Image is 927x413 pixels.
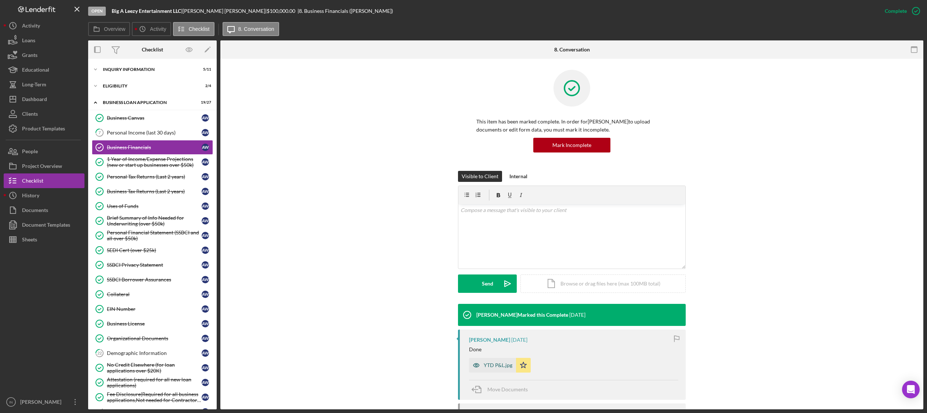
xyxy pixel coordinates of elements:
[189,26,210,32] label: Checklist
[92,169,213,184] a: Personal Tax Returns (Last 2 years)AW
[552,138,591,152] div: Mark Incomplete
[202,335,209,342] div: A W
[22,121,65,138] div: Product Templates
[202,379,209,386] div: A W
[4,18,84,33] button: Activity
[107,144,202,150] div: Business Financials
[198,84,211,88] div: 2 / 4
[482,274,493,293] div: Send
[92,228,213,243] a: Personal Financial Statement (SSBCI and all over $50k)AW
[202,305,209,313] div: A W
[569,312,585,318] time: 2025-07-24 21:28
[506,171,531,182] button: Internal
[202,158,209,166] div: A W
[107,350,202,356] div: Demographic Information
[4,188,84,203] button: History
[4,232,84,247] button: Sheets
[22,203,48,219] div: Documents
[4,62,84,77] button: Educational
[92,125,213,140] a: 7Personal Income (last 30 days)AW
[107,174,202,180] div: Personal Tax Returns (Last 2 years)
[297,8,393,14] div: | 8. Business Financials ([PERSON_NAME])
[92,331,213,346] a: Organizational DocumentsAW
[98,130,101,135] tspan: 7
[487,386,528,392] span: Move Documents
[112,8,181,14] b: Big A Leezy Entertainment LLC
[104,26,125,32] label: Overview
[4,48,84,62] button: Grants
[22,218,70,234] div: Document Templates
[4,77,84,92] button: Long-Term
[462,171,498,182] div: Visible to Client
[4,144,84,159] button: People
[533,138,610,152] button: Mark Incomplete
[92,199,213,213] a: Uses of FundsAW
[202,349,209,357] div: A W
[107,391,202,403] div: Fee Disclosure(Required for all business applications,Not needed for Contractor loans)
[92,316,213,331] a: Business LicenseAW
[202,202,209,210] div: A W
[511,337,527,343] time: 2025-07-24 20:49
[4,218,84,232] button: Document Templates
[132,22,171,36] button: Activity
[107,277,202,283] div: SSBCI Borrower Assurances
[107,215,202,227] div: Brief Summary of Info Needed for Underwriting (over $50k)
[469,358,531,373] button: YTD P&L.jpg
[202,320,209,327] div: A W
[202,129,209,136] div: A W
[4,107,84,121] a: Clients
[202,173,209,180] div: A W
[88,7,106,16] div: Open
[476,312,568,318] div: [PERSON_NAME] Marked this Complete
[4,203,84,218] button: Documents
[88,22,130,36] button: Overview
[92,243,213,258] a: SEDI Cert (over $25k)AW
[554,47,590,53] div: 8. Conversation
[107,115,202,121] div: Business Canvas
[22,33,35,50] div: Loans
[202,232,209,239] div: A W
[4,173,84,188] button: Checklist
[107,321,202,327] div: Business License
[198,67,211,72] div: 5 / 11
[202,291,209,298] div: A W
[107,335,202,341] div: Organizational Documents
[202,217,209,225] div: A W
[4,92,84,107] button: Dashboard
[9,400,13,404] text: IN
[22,173,43,190] div: Checklist
[92,140,213,155] a: Business FinancialsAW
[92,111,213,125] a: Business CanvasAW
[202,144,209,151] div: A W
[202,364,209,371] div: A W
[92,346,213,360] a: 22Demographic InformationAW
[458,274,517,293] button: Send
[22,159,62,175] div: Project Overview
[103,100,193,105] div: BUSINESS LOAN APPLICATION
[107,156,202,168] div: 1 Year of Income/Expense Projections (new or start up businesses over $50k)
[267,8,297,14] div: $100,000.00
[22,18,40,35] div: Activity
[484,362,512,368] div: YTD P&L.jpg
[202,394,209,401] div: A W
[469,346,481,352] div: Done
[202,188,209,195] div: A W
[92,258,213,272] a: SSBCI Privacy StatementAW
[4,121,84,136] button: Product Templates
[202,261,209,269] div: A W
[4,159,84,173] a: Project Overview
[103,84,193,88] div: ELIGIBILITY
[92,360,213,375] a: No Credit Elsewhere (for loan applications over $20K)AW
[877,4,923,18] button: Complete
[92,184,213,199] a: Business Tax Returns (Last 2 years)AW
[107,262,202,268] div: SSBCI Privacy Statement
[4,395,84,409] button: IN[PERSON_NAME]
